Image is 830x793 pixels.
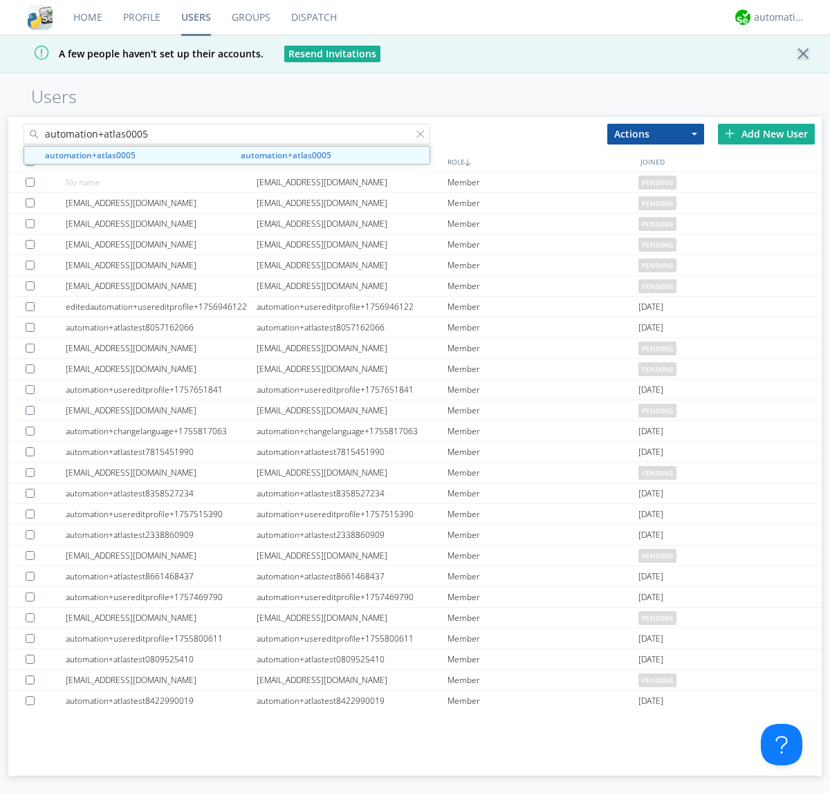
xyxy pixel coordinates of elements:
div: Member [448,317,638,337]
div: automation+usereditprofile+1755800611 [66,628,257,649]
span: pending [638,342,676,355]
span: [DATE] [638,421,663,442]
div: automation+usereditprofile+1757651841 [66,380,257,400]
div: [EMAIL_ADDRESS][DOMAIN_NAME] [257,276,448,296]
span: [DATE] [638,483,663,504]
span: [DATE] [638,628,663,649]
div: automation+atlastest7815451990 [257,442,448,462]
span: pending [638,259,676,272]
span: [DATE] [638,566,663,587]
span: pending [638,466,676,480]
div: Member [448,691,638,711]
div: [EMAIL_ADDRESS][DOMAIN_NAME] [257,193,448,213]
div: automation+atlastest8358527234 [257,483,448,503]
div: [EMAIL_ADDRESS][DOMAIN_NAME] [257,172,448,192]
div: Member [448,338,638,358]
div: [EMAIL_ADDRESS][DOMAIN_NAME] [66,400,257,420]
div: automation+atlas [754,10,806,24]
div: Member [448,483,638,503]
div: [EMAIL_ADDRESS][DOMAIN_NAME] [66,463,257,483]
div: JOINED [637,151,830,171]
div: [EMAIL_ADDRESS][DOMAIN_NAME] [66,670,257,690]
div: Member [448,193,638,213]
span: pending [638,279,676,293]
div: [EMAIL_ADDRESS][DOMAIN_NAME] [257,255,448,275]
div: automation+usereditprofile+1757515390 [257,504,448,524]
div: [EMAIL_ADDRESS][DOMAIN_NAME] [66,193,257,213]
a: [EMAIL_ADDRESS][DOMAIN_NAME][EMAIL_ADDRESS][DOMAIN_NAME]Memberpending [8,193,822,214]
a: [EMAIL_ADDRESS][DOMAIN_NAME][EMAIL_ADDRESS][DOMAIN_NAME]Memberpending [8,463,822,483]
span: [DATE] [638,442,663,463]
div: automation+atlastest8057162066 [66,317,257,337]
a: automation+atlastest8661468437automation+atlastest8661468437Member[DATE] [8,566,822,587]
button: Actions [607,124,704,144]
a: No name[EMAIL_ADDRESS][DOMAIN_NAME]Memberpending [8,172,822,193]
div: Member [448,214,638,234]
div: Member [448,566,638,586]
div: automation+usereditprofile+1755800611 [257,628,448,649]
div: [EMAIL_ADDRESS][DOMAIN_NAME] [257,545,448,566]
div: [EMAIL_ADDRESS][DOMAIN_NAME] [66,608,257,628]
div: [EMAIL_ADDRESS][DOMAIN_NAME] [66,338,257,358]
div: [EMAIL_ADDRESS][DOMAIN_NAME] [257,670,448,690]
a: [EMAIL_ADDRESS][DOMAIN_NAME][EMAIL_ADDRESS][DOMAIN_NAME]Memberpending [8,255,822,276]
div: [EMAIL_ADDRESS][DOMAIN_NAME] [66,359,257,379]
a: automation+usereditprofile+1757515390automation+usereditprofile+1757515390Member[DATE] [8,504,822,525]
div: Member [448,442,638,462]
a: [EMAIL_ADDRESS][DOMAIN_NAME][EMAIL_ADDRESS][DOMAIN_NAME]Memberpending [8,234,822,255]
span: pending [638,238,676,252]
div: automation+atlastest8358527234 [66,483,257,503]
div: [EMAIL_ADDRESS][DOMAIN_NAME] [257,608,448,628]
span: [DATE] [638,691,663,711]
div: Member [448,587,638,607]
div: Member [448,463,638,483]
div: Member [448,525,638,545]
div: editedautomation+usereditprofile+1756946122 [66,297,257,317]
a: [EMAIL_ADDRESS][DOMAIN_NAME][EMAIL_ADDRESS][DOMAIN_NAME]Memberpending [8,276,822,297]
span: [DATE] [638,649,663,670]
div: [EMAIL_ADDRESS][DOMAIN_NAME] [257,463,448,483]
a: automation+atlastest8057162066automation+atlastest8057162066Member[DATE] [8,317,822,338]
span: [DATE] [638,504,663,525]
span: pending [638,217,676,231]
div: Member [448,649,638,669]
div: Member [448,255,638,275]
a: automation+atlastest8358527234automation+atlastest8358527234Member[DATE] [8,483,822,504]
span: No name [66,176,100,188]
div: automation+atlastest0809525410 [66,649,257,669]
a: automation+usereditprofile+1757469790automation+usereditprofile+1757469790Member[DATE] [8,587,822,608]
a: [EMAIL_ADDRESS][DOMAIN_NAME][EMAIL_ADDRESS][DOMAIN_NAME]Memberpending [8,608,822,628]
div: automation+atlastest7815451990 [66,442,257,462]
iframe: Toggle Customer Support [761,724,802,765]
span: [DATE] [638,525,663,545]
div: [EMAIL_ADDRESS][DOMAIN_NAME] [66,276,257,296]
span: pending [638,196,676,210]
span: [DATE] [638,380,663,400]
span: pending [638,673,676,687]
span: pending [638,611,676,625]
div: Member [448,234,638,254]
div: [EMAIL_ADDRESS][DOMAIN_NAME] [66,545,257,566]
div: Member [448,297,638,317]
a: [EMAIL_ADDRESS][DOMAIN_NAME][EMAIL_ADDRESS][DOMAIN_NAME]Memberpending [8,545,822,566]
div: automation+atlastest8661468437 [66,566,257,586]
span: [DATE] [638,587,663,608]
a: automation+atlastest8422990019automation+atlastest8422990019Member[DATE] [8,691,822,711]
div: automation+usereditprofile+1757469790 [66,587,257,607]
div: [EMAIL_ADDRESS][DOMAIN_NAME] [257,400,448,420]
div: automation+atlastest8422990019 [66,691,257,711]
strong: automation+atlas0005 [45,149,136,161]
div: Member [448,670,638,690]
div: automation+atlastest8661468437 [257,566,448,586]
a: automation+atlastest7815451990automation+atlastest7815451990Member[DATE] [8,442,822,463]
div: [EMAIL_ADDRESS][DOMAIN_NAME] [66,214,257,234]
div: Member [448,421,638,441]
div: Member [448,628,638,649]
div: automation+usereditprofile+1756946122 [257,297,448,317]
div: [EMAIL_ADDRESS][DOMAIN_NAME] [257,338,448,358]
div: automation+atlastest2338860909 [257,525,448,545]
span: A few people haven't set up their accounts. [10,47,264,60]
a: automation+usereditprofile+1757651841automation+usereditprofile+1757651841Member[DATE] [8,380,822,400]
strong: automation+atlas0005 [241,149,331,161]
div: [EMAIL_ADDRESS][DOMAIN_NAME] [257,214,448,234]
